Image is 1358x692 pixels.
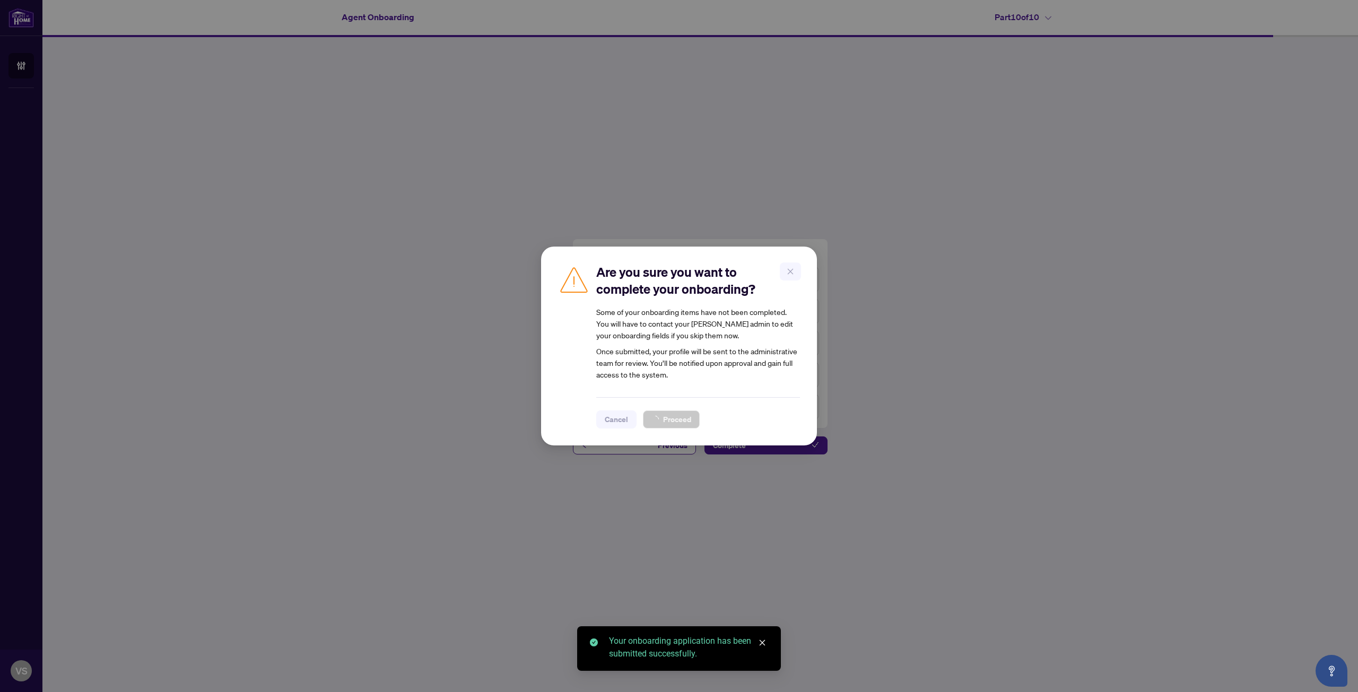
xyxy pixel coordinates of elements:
button: Cancel [596,410,637,428]
img: Caution Icon [558,264,590,295]
a: Close [756,637,768,649]
span: close [759,639,766,646]
article: Once submitted, your profile will be sent to the administrative team for review. You’ll be notifi... [596,306,800,380]
span: check-circle [590,638,598,646]
button: Proceed [643,410,700,428]
div: Some of your onboarding items have not been completed. You will have to contact your [PERSON_NAME... [596,306,800,341]
h2: Are you sure you want to complete your onboarding? [596,264,800,297]
button: Open asap [1316,655,1347,687]
div: Your onboarding application has been submitted successfully. [609,635,768,660]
